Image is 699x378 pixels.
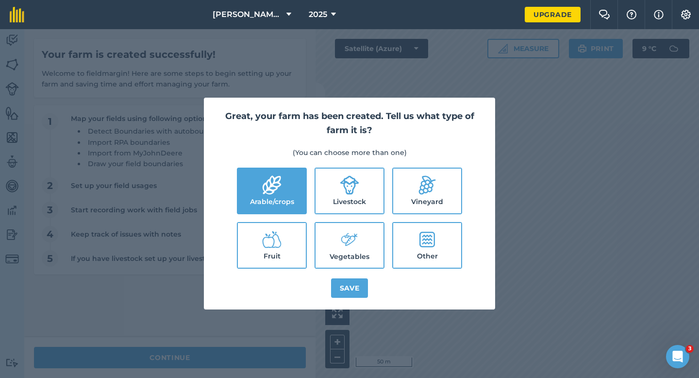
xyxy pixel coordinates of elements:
[216,147,483,158] p: (You can choose more than one)
[316,169,383,213] label: Livestock
[666,345,689,368] iframe: Intercom live chat
[309,9,327,20] span: 2025
[680,10,692,19] img: A cog icon
[238,169,306,213] label: Arable/crops
[393,223,461,268] label: Other
[525,7,581,22] a: Upgrade
[213,9,283,20] span: [PERSON_NAME] & Sons Farming
[654,9,664,20] img: svg+xml;base64,PHN2ZyB4bWxucz0iaHR0cDovL3d3dy53My5vcmcvMjAwMC9zdmciIHdpZHRoPSIxNyIgaGVpZ2h0PSIxNy...
[393,169,461,213] label: Vineyard
[599,10,610,19] img: Two speech bubbles overlapping with the left bubble in the forefront
[686,345,694,353] span: 3
[10,7,24,22] img: fieldmargin Logo
[316,223,383,268] label: Vegetables
[238,223,306,268] label: Fruit
[331,278,368,298] button: Save
[216,109,483,137] h2: Great, your farm has been created. Tell us what type of farm it is?
[626,10,637,19] img: A question mark icon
